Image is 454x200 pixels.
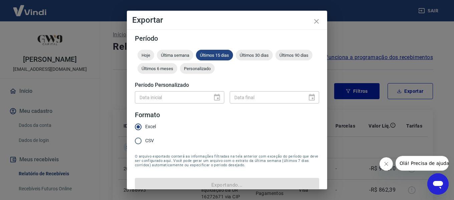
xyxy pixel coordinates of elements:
span: Últimos 30 dias [236,53,273,58]
input: DD/MM/YYYY [135,91,208,104]
div: Últimos 6 meses [138,63,177,74]
span: Excel [145,123,156,130]
span: Olá! Precisa de ajuda? [4,5,56,10]
span: Últimos 6 meses [138,66,177,71]
h5: Período [135,35,319,42]
div: Personalizado [180,63,215,74]
span: Últimos 15 dias [196,53,233,58]
iframe: Botão para abrir a janela de mensagens [427,173,449,195]
div: Últimos 90 dias [275,50,312,60]
h5: Período Personalizado [135,82,319,88]
iframe: Mensagem da empresa [396,156,449,171]
span: CSV [145,137,154,144]
legend: Formato [135,110,160,120]
div: Última semana [157,50,193,60]
span: Última semana [157,53,193,58]
button: close [308,13,324,29]
span: Personalizado [180,66,215,71]
div: Últimos 15 dias [196,50,233,60]
div: Últimos 30 dias [236,50,273,60]
h4: Exportar [132,16,322,24]
iframe: Fechar mensagem [380,157,393,171]
span: Hoje [138,53,154,58]
span: O arquivo exportado conterá as informações filtradas na tela anterior com exceção do período que ... [135,154,319,167]
input: DD/MM/YYYY [230,91,302,104]
span: Últimos 90 dias [275,53,312,58]
div: Hoje [138,50,154,60]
